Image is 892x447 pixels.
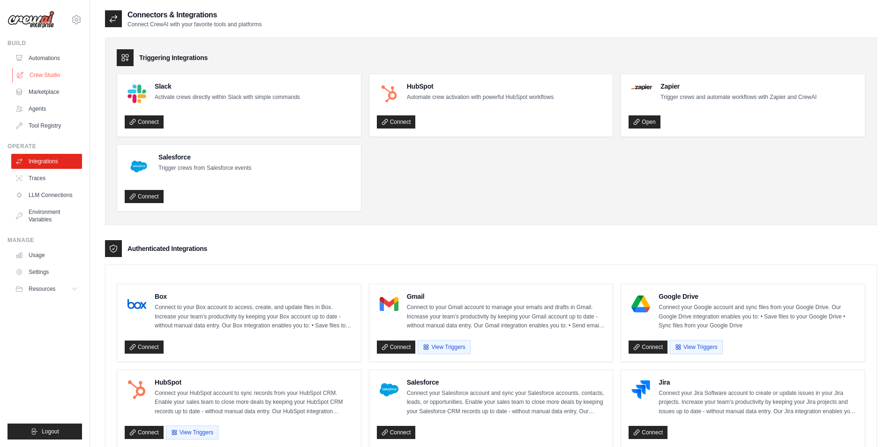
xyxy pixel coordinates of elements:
a: Connect [629,426,667,439]
span: Logout [42,428,59,435]
a: Connect [377,426,416,439]
p: Connect to your Gmail account to manage your emails and drafts in Gmail. Increase your team’s pro... [407,303,606,331]
h3: Triggering Integrations [139,53,208,62]
h2: Connectors & Integrations [127,9,262,21]
a: Integrations [11,154,82,169]
h4: Salesforce [158,152,251,162]
p: Connect your Jira Software account to create or update issues in your Jira projects. Increase you... [659,389,857,417]
a: Traces [11,171,82,186]
button: Resources [11,281,82,296]
a: Agents [11,101,82,116]
a: Connect [629,341,667,354]
a: Environment Variables [11,205,82,227]
a: Usage [11,248,82,263]
img: HubSpot Logo [127,380,146,399]
div: Build [7,39,82,47]
p: Connect your Salesforce account and sync your Salesforce accounts, contacts, leads, or opportunit... [407,389,606,417]
a: Connect [125,341,164,354]
h4: Box [155,292,353,301]
span: Resources [29,285,55,293]
img: Jira Logo [631,380,650,399]
button: View Triggers [670,340,722,354]
a: Automations [11,51,82,66]
p: Connect to your Box account to access, create, and update files in Box. Increase your team’s prod... [155,303,353,331]
img: Google Drive Logo [631,295,650,313]
p: Connect your HubSpot account to sync records from your HubSpot CRM. Enable your sales team to clo... [155,389,353,417]
img: Slack Logo [127,84,146,103]
button: View Triggers [166,425,218,439]
img: Salesforce Logo [127,155,150,178]
p: Activate crews directly within Slack with simple commands [155,93,300,102]
img: Zapier Logo [631,84,652,90]
h4: Google Drive [659,292,857,301]
img: Logo [7,11,54,29]
h4: Salesforce [407,378,606,387]
img: Salesforce Logo [380,380,398,399]
p: Trigger crews from Salesforce events [158,164,251,173]
p: Automate crew activation with powerful HubSpot workflows [407,93,554,102]
p: Trigger crews and automate workflows with Zapier and CrewAI [660,93,817,102]
h4: HubSpot [407,82,554,91]
div: Manage [7,236,82,244]
a: Open [629,115,660,129]
a: Marketplace [11,84,82,99]
h4: Gmail [407,292,606,301]
h4: Slack [155,82,300,91]
button: Logout [7,424,82,439]
a: Crew Studio [12,68,83,83]
a: Settings [11,265,82,280]
div: Operate [7,143,82,150]
a: Connect [125,426,164,439]
a: Connect [125,115,164,129]
a: Connect [377,341,416,354]
a: Tool Registry [11,118,82,133]
a: Connect [377,115,416,129]
p: Connect your Google account and sync files from your Google Drive. Our Google Drive integration e... [659,303,857,331]
h4: Jira [659,378,857,387]
h3: Authenticated Integrations [127,244,207,253]
img: Box Logo [127,295,146,313]
a: LLM Connections [11,188,82,203]
a: Connect [125,190,164,203]
img: HubSpot Logo [380,84,398,103]
button: View Triggers [418,340,470,354]
img: Gmail Logo [380,295,398,313]
h4: HubSpot [155,378,353,387]
h4: Zapier [660,82,817,91]
p: Connect CrewAI with your favorite tools and platforms [127,21,262,28]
